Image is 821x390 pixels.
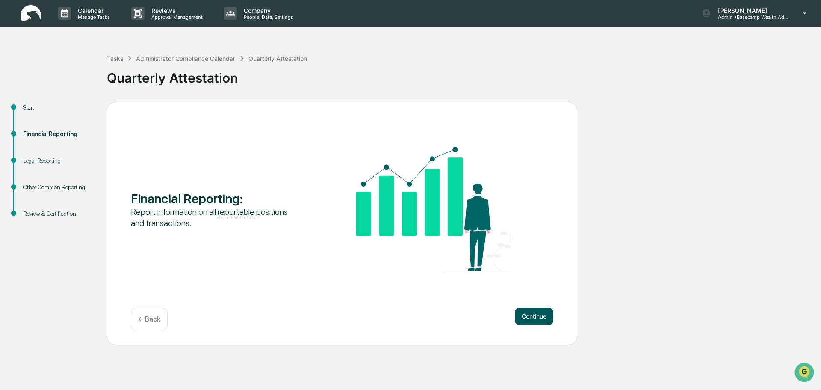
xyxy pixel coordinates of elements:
div: Administrator Compliance Calendar [136,55,235,62]
p: How can we help? [9,18,156,32]
p: Manage Tasks [71,14,114,20]
a: Powered byPylon [60,145,103,152]
div: Report information on all positions and transactions. [131,206,300,229]
span: Preclearance [17,108,55,116]
div: Financial Reporting : [131,191,300,206]
p: [PERSON_NAME] [711,7,791,14]
div: 🗄️ [62,109,69,116]
img: Financial Reporting [342,147,511,271]
div: Start [23,103,93,112]
p: Calendar [71,7,114,14]
span: Data Lookup [17,124,54,133]
a: 🔎Data Lookup [5,121,57,136]
div: Start new chat [29,65,140,74]
span: Pylon [85,145,103,152]
img: logo [21,5,41,22]
div: Legal Reporting [23,156,93,165]
p: Approval Management [145,14,207,20]
div: Quarterly Attestation [248,55,307,62]
span: Attestations [71,108,106,116]
button: Continue [515,308,553,325]
div: Quarterly Attestation [107,63,817,86]
div: 🖐️ [9,109,15,116]
button: Start new chat [145,68,156,78]
p: ← Back [138,315,160,323]
div: Other Common Reporting [23,183,93,192]
img: 1746055101610-c473b297-6a78-478c-a979-82029cc54cd1 [9,65,24,81]
div: Review & Certification [23,209,93,218]
div: Tasks [107,55,123,62]
a: 🗄️Attestations [59,104,109,120]
u: reportable [218,207,254,217]
p: Admin • Basecamp Wealth Advisors [711,14,791,20]
p: People, Data, Settings [237,14,298,20]
div: Financial Reporting [23,130,93,139]
div: We're available if you need us! [29,74,108,81]
div: 🔎 [9,125,15,132]
a: 🖐️Preclearance [5,104,59,120]
p: Company [237,7,298,14]
p: Reviews [145,7,207,14]
iframe: Open customer support [794,362,817,385]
